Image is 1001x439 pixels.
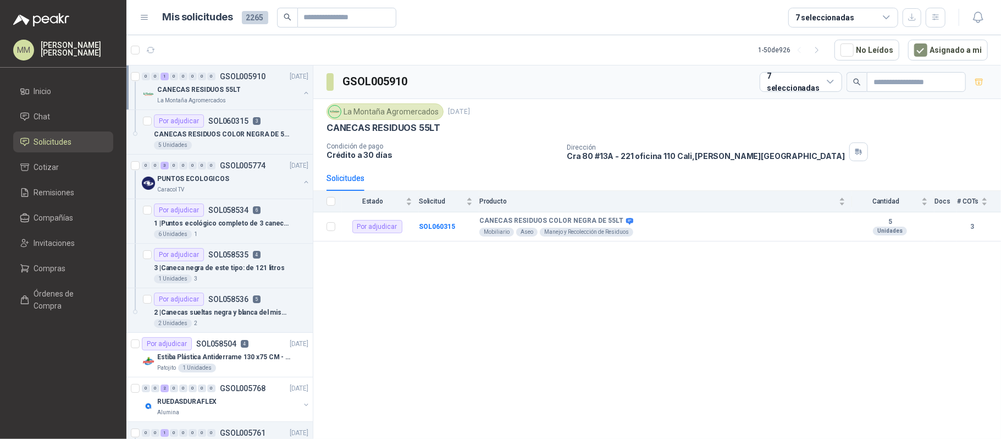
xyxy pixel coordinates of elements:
a: Chat [13,106,113,127]
p: Alumina [157,408,179,417]
div: 0 [142,429,150,437]
p: Caracol TV [157,185,184,194]
p: 6 [253,206,261,214]
div: 0 [198,429,206,437]
span: Producto [479,197,837,205]
div: Por adjudicar [154,248,204,261]
a: Invitaciones [13,233,113,254]
div: 1 [161,429,169,437]
div: Solicitudes [327,172,364,184]
div: 0 [151,73,159,80]
p: SOL058536 [208,295,248,303]
div: 0 [179,429,187,437]
p: SOL058535 [208,251,248,259]
span: Órdenes de Compra [34,288,103,312]
div: 1 [161,73,169,80]
div: 2 [161,385,169,392]
button: No Leídos [834,40,899,61]
a: Compras [13,258,113,279]
button: Asignado a mi [908,40,988,61]
span: search [853,78,861,86]
div: 0 [198,162,206,169]
p: [PERSON_NAME] [PERSON_NAME] [41,41,113,57]
div: 1 Unidades [178,364,216,372]
div: Por adjudicar [352,220,402,233]
div: 0 [189,73,197,80]
div: MM [13,40,34,61]
p: CANECAS RESIDUOS 55LT [327,122,440,134]
h3: GSOL005910 [342,73,409,90]
h1: Mis solicitudes [163,9,233,25]
p: 4 [253,251,261,259]
p: Cra 80 #13A - 221 oficina 110 Cali , [PERSON_NAME][GEOGRAPHIC_DATA] [567,151,845,161]
div: Por adjudicar [142,337,192,350]
div: 3 [161,162,169,169]
p: La Montaña Agromercados [157,96,226,105]
a: Por adjudicarSOL0585044[DATE] Company LogoEstiba Plástica Antiderrame 130 x75 CM - Capacidad 180-... [126,333,313,377]
div: 0 [170,73,178,80]
div: 0 [151,385,159,392]
img: Company Logo [142,177,155,190]
div: Mobiliario [479,228,514,237]
div: Por adjudicar [154,114,204,128]
p: CANECAS RESIDUOS 55LT [157,85,240,95]
p: GSOL005761 [220,429,266,437]
div: 2 Unidades [154,319,192,328]
p: Crédito a 30 días [327,150,558,160]
div: 0 [189,429,197,437]
p: 2 [194,319,197,328]
span: Compras [34,262,66,275]
span: Cantidad [852,197,919,205]
th: Solicitud [419,191,479,212]
p: 3 | Caneca negra de este tipo: de 121 litros [154,263,285,273]
div: 1 - 50 de 926 [758,41,826,59]
div: 6 Unidades [154,230,192,239]
div: 0 [207,73,215,80]
div: Manejo y Recolección de Residuos [540,228,633,237]
div: 0 [198,73,206,80]
p: 1 [194,230,197,239]
div: 0 [151,162,159,169]
span: Chat [34,111,51,123]
a: Por adjudicarSOL05853543 |Caneca negra de este tipo: de 121 litros1 Unidades3 [126,244,313,288]
img: Logo peakr [13,13,69,26]
p: RUEDASDURAFLEX [157,397,217,407]
p: 3 [194,275,197,283]
div: Por adjudicar [154,204,204,217]
a: 0 0 2 0 0 0 0 0 GSOL005768[DATE] Company LogoRUEDASDURAFLEXAlumina [142,382,311,417]
p: [DATE] [448,107,470,117]
span: search [284,13,291,21]
th: Docs [934,191,957,212]
a: Cotizar [13,157,113,178]
th: Producto [479,191,852,212]
div: 0 [198,385,206,392]
a: SOL060315 [419,223,455,231]
span: Estado [342,197,403,205]
p: Condición de pago [327,142,558,150]
div: 0 [207,429,215,437]
p: 3 [253,117,261,125]
div: 0 [179,162,187,169]
div: 5 Unidades [154,141,192,150]
p: Patojito [157,364,176,372]
div: 0 [142,73,150,80]
span: Cotizar [34,161,59,173]
div: 0 [151,429,159,437]
span: Solicitud [419,197,464,205]
img: Company Logo [142,355,155,368]
div: 0 [207,162,215,169]
a: Órdenes de Compra [13,283,113,316]
img: Company Logo [142,399,155,413]
a: Solicitudes [13,131,113,152]
div: 0 [170,429,178,437]
div: Aseo [516,228,538,237]
a: Compañías [13,207,113,228]
div: 0 [142,162,150,169]
th: # COTs [957,191,1001,212]
p: 1 | Puntos ecológico completo de 3 canecas de 50-60 litros en este tipo: ( con tapa vaivén) [154,218,291,229]
p: Estiba Plástica Antiderrame 130 x75 CM - Capacidad 180-200 Litros [157,352,294,363]
p: SOL058504 [196,340,236,348]
span: # COTs [957,197,979,205]
b: 5 [852,218,928,227]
